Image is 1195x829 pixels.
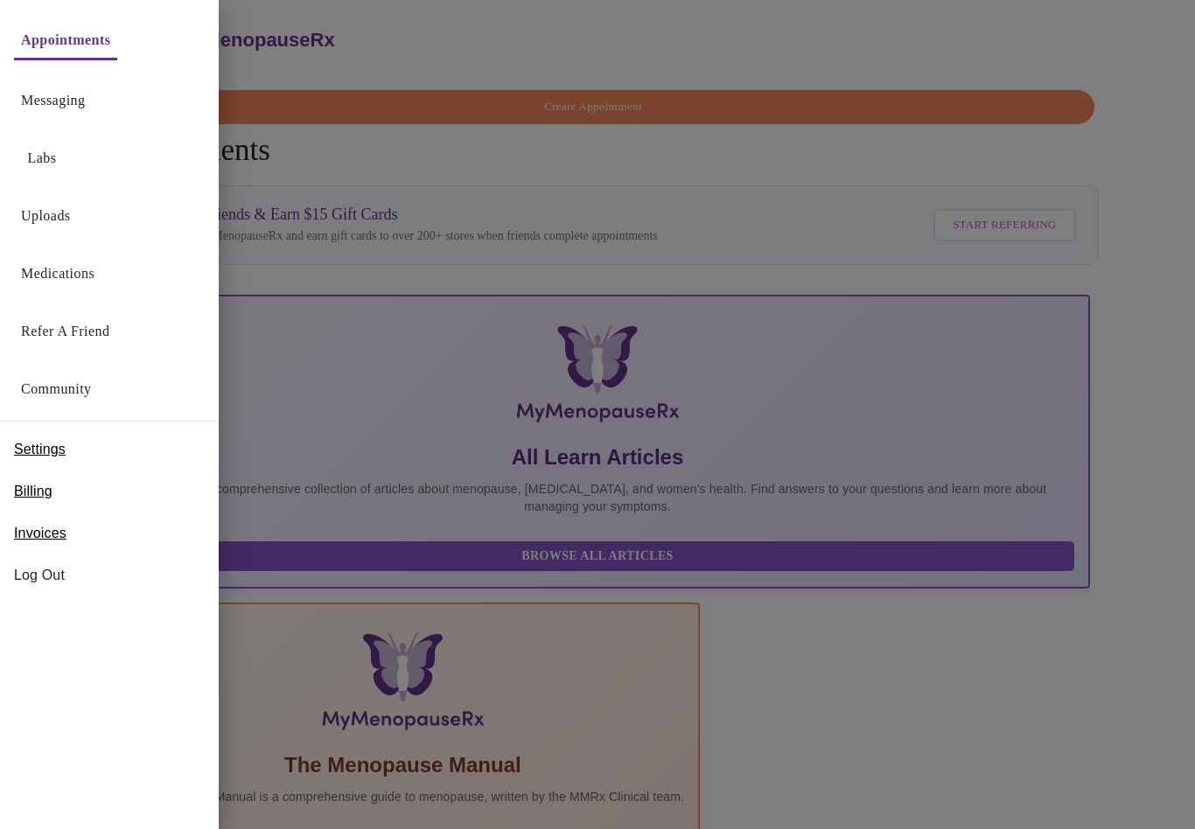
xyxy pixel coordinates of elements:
[28,146,57,171] a: Labs
[14,523,66,544] span: Invoices
[14,439,66,460] span: Settings
[21,28,110,52] a: Appointments
[21,88,85,113] a: Messaging
[21,261,94,286] a: Medications
[21,319,110,344] a: Refer a Friend
[14,481,52,502] span: Billing
[21,204,71,228] a: Uploads
[14,372,99,407] button: Community
[14,314,117,349] button: Refer a Friend
[14,477,52,505] a: Billing
[14,23,117,60] button: Appointments
[14,199,78,233] button: Uploads
[14,519,66,547] a: Invoices
[14,83,92,118] button: Messaging
[14,435,66,463] a: Settings
[21,377,92,401] a: Community
[14,565,205,586] span: Log Out
[14,141,70,176] button: Labs
[14,256,101,291] button: Medications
